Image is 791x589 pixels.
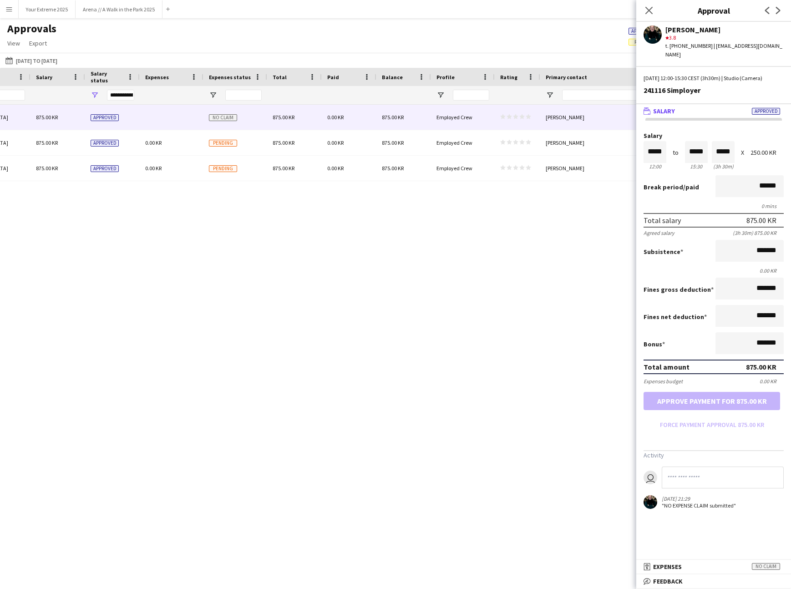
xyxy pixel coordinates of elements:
[629,37,670,46] span: 38
[644,248,683,256] label: Subsistence
[4,55,59,66] button: [DATE] to [DATE]
[327,74,339,81] span: Paid
[36,74,52,81] span: Salary
[644,74,784,82] div: [DATE] 12:00-15:30 CEST (3h30m) | Studio (Camera)
[653,577,683,585] span: Feedback
[665,34,784,42] div: 3.8
[631,28,654,34] span: Approved
[436,74,455,81] span: Profile
[562,90,658,101] input: Primary contact Filter Input
[436,139,472,146] span: Employed Crew
[741,149,744,156] div: X
[636,118,791,521] div: SalaryApproved
[91,91,99,99] button: Open Filter Menu
[752,108,780,115] span: Approved
[91,140,119,147] span: Approved
[327,139,344,146] span: 0.00 KR
[29,39,47,47] span: Export
[644,495,657,509] app-user-avatar: Kasper André Melås
[636,104,791,118] mat-expansion-panel-header: SalaryApproved
[653,563,682,571] span: Expenses
[644,378,683,385] div: Expenses budget
[546,74,587,81] span: Primary contact
[209,165,237,172] span: Pending
[746,362,776,371] div: 875.00 KR
[436,114,472,121] span: Employed Crew
[327,114,344,121] span: 0.00 KR
[500,74,517,81] span: Rating
[91,114,119,121] span: Approved
[644,285,714,294] label: Fines gross deduction
[91,70,123,84] span: Salary status
[382,114,404,121] span: 875.00 KR
[209,114,237,121] span: No claim
[644,451,784,459] h3: Activity
[636,5,791,16] h3: Approval
[91,165,119,172] span: Approved
[209,74,251,81] span: Expenses status
[712,163,735,170] div: 3h 30m
[733,229,784,236] div: (3h 30m) 875.00 KR
[273,139,294,146] span: 875.00 KR
[644,183,683,191] span: Break period
[145,139,162,146] span: 0.00 KR
[540,105,664,130] div: [PERSON_NAME]
[644,132,784,139] label: Salary
[225,90,262,101] input: Expenses status Filter Input
[436,91,445,99] button: Open Filter Menu
[644,313,707,321] label: Fines net deduction
[644,183,699,191] label: /paid
[209,140,237,147] span: Pending
[273,74,287,81] span: Total
[436,165,472,172] span: Employed Crew
[662,502,736,509] div: "NO EXPENSE CLAIM submitted"
[540,156,664,181] div: [PERSON_NAME]
[76,0,162,18] button: Arena // A Walk in the Park 2025
[644,203,784,209] div: 0 mins
[653,107,675,115] span: Salary
[644,340,665,348] label: Bonus
[36,139,58,146] span: 875.00 KR
[685,163,708,170] div: 15:30
[209,91,217,99] button: Open Filter Menu
[4,37,24,49] a: View
[7,39,20,47] span: View
[750,149,784,156] div: 250.00 KR
[752,563,780,570] span: No claim
[636,574,791,588] mat-expansion-panel-header: Feedback
[644,267,784,274] div: 0.00 KR
[273,165,294,172] span: 875.00 KR
[644,362,690,371] div: Total amount
[665,42,784,58] div: t. [PHONE_NUMBER] | [EMAIL_ADDRESS][DOMAIN_NAME]
[644,229,674,236] div: Agreed salary
[662,495,736,502] div: [DATE] 21:29
[273,114,294,121] span: 875.00 KR
[36,114,58,121] span: 875.00 KR
[760,378,784,385] div: 0.00 KR
[382,165,404,172] span: 875.00 KR
[644,163,666,170] div: 12:00
[327,165,344,172] span: 0.00 KR
[546,91,554,99] button: Open Filter Menu
[25,37,51,49] a: Export
[634,39,651,45] span: Review
[636,560,791,574] mat-expansion-panel-header: ExpensesNo claim
[673,149,679,156] div: to
[540,130,664,155] div: [PERSON_NAME]
[665,25,784,34] div: [PERSON_NAME]
[145,74,169,81] span: Expenses
[382,74,403,81] span: Balance
[145,165,162,172] span: 0.00 KR
[629,26,695,35] span: 754 of 4995
[382,139,404,146] span: 875.00 KR
[36,165,58,172] span: 875.00 KR
[644,86,784,94] div: 241116 Simployer
[453,90,489,101] input: Profile Filter Input
[19,0,76,18] button: Your Extreme 2025
[746,216,776,225] div: 875.00 KR
[644,216,681,225] div: Total salary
